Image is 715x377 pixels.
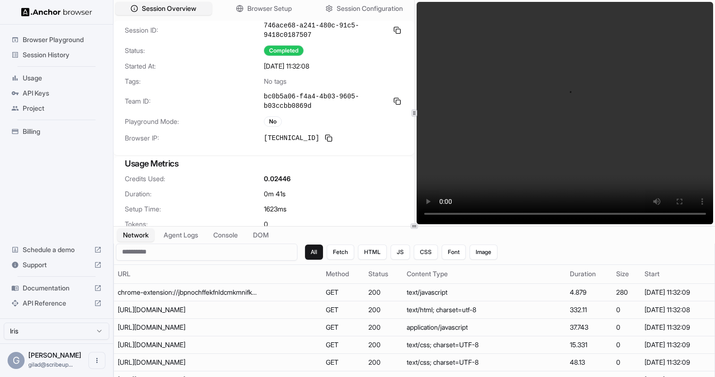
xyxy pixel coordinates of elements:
[365,301,403,318] td: 200
[8,281,105,296] div: Documentation
[8,86,105,101] div: API Keys
[566,301,613,318] td: 332.11
[264,219,268,229] span: 0
[566,283,613,301] td: 4.879
[358,245,387,260] button: HTML
[612,283,641,301] td: 280
[118,305,260,315] div: https://247sports.com/login/?ReturnTo=/my/settings/
[142,4,196,13] span: Session Overview
[264,116,282,127] div: No
[23,283,90,293] span: Documentation
[403,336,566,353] td: text/css; charset=UTF-8
[305,245,323,260] button: All
[612,353,641,371] td: 0
[322,336,365,353] td: GET
[8,101,105,116] div: Project
[641,353,715,371] td: [DATE] 11:32:09
[247,4,292,13] span: Browser Setup
[337,4,403,13] span: Session Configuration
[264,92,388,111] span: bc0b5a06-f4a4-4b03-9605-b03ccbb0869d
[125,219,264,229] span: Tokens:
[442,245,466,260] button: Font
[118,340,260,350] div: https://s3media.247sports.com/Scripts/Bundle/07adf944c99bb67d7327c14ff49ef8111b0b1893-1757007699/...
[264,77,287,86] span: No tags
[118,323,260,332] div: https://247sports.com/Scripts/SkyNet/Shared/aws-sdk-2.176.0.min.js
[125,77,264,86] span: Tags:
[8,47,105,62] div: Session History
[23,50,102,60] span: Session History
[570,269,609,279] div: Duration
[566,318,613,336] td: 37.743
[23,104,102,113] span: Project
[403,301,566,318] td: text/html; charset=utf-8
[8,296,105,311] div: API Reference
[125,204,264,214] span: Setup Time:
[566,353,613,371] td: 48.13
[365,318,403,336] td: 200
[125,46,264,55] span: Status:
[118,288,260,297] div: chrome-extension://jbpnochffekfnldcmkmnifkcngodpkdb/injectedPatch.js
[125,26,264,35] span: Session ID:
[641,301,715,318] td: [DATE] 11:32:08
[391,245,410,260] button: JS
[264,61,309,71] span: [DATE] 11:32:08
[125,133,264,143] span: Browser IP:
[158,228,204,242] button: Agent Logs
[641,336,715,353] td: [DATE] 11:32:09
[322,283,365,301] td: GET
[125,96,264,106] span: Team ID:
[28,351,81,359] span: Gilad Spitzer
[322,353,365,371] td: GET
[264,45,304,56] div: Completed
[21,8,92,17] img: Anchor Logo
[88,352,105,369] button: Open menu
[645,269,711,279] div: Start
[23,35,102,44] span: Browser Playground
[8,32,105,47] div: Browser Playground
[117,228,154,242] button: Network
[125,189,264,199] span: Duration:
[322,301,365,318] td: GET
[8,70,105,86] div: Usage
[8,124,105,139] div: Billing
[616,269,637,279] div: Size
[365,283,403,301] td: 200
[125,61,264,71] span: Started At:
[403,283,566,301] td: text/javascript
[264,21,388,40] span: 746ace68-a241-480c-91c5-9418c0187507
[23,73,102,83] span: Usage
[403,318,566,336] td: application/javascript
[365,353,403,371] td: 200
[470,245,497,260] button: Image
[566,336,613,353] td: 15.331
[208,228,244,242] button: Console
[365,336,403,353] td: 200
[125,157,403,170] h3: Usage Metrics
[125,117,264,126] span: Playground Mode:
[247,228,274,242] button: DOM
[264,133,320,143] span: [TECHNICAL_ID]
[118,269,318,279] div: URL
[23,245,90,254] span: Schedule a demo
[264,204,287,214] span: 1623 ms
[368,269,399,279] div: Status
[641,318,715,336] td: [DATE] 11:32:09
[414,245,438,260] button: CSS
[118,358,260,367] div: https://s3media.247sports.com/Scripts/Bundle/07adf944c99bb67d7327c14ff49ef8111b0b1893-1757007699/...
[612,336,641,353] td: 0
[8,242,105,257] div: Schedule a demo
[612,318,641,336] td: 0
[407,269,562,279] div: Content Type
[326,269,361,279] div: Method
[23,88,102,98] span: API Keys
[8,352,25,369] div: G
[641,283,715,301] td: [DATE] 11:32:09
[125,174,264,184] span: Credits Used:
[612,301,641,318] td: 0
[23,298,90,308] span: API Reference
[327,245,354,260] button: Fetch
[28,361,73,368] span: gilad@scribeup.io
[8,257,105,272] div: Support
[403,353,566,371] td: text/css; charset=UTF-8
[23,127,102,136] span: Billing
